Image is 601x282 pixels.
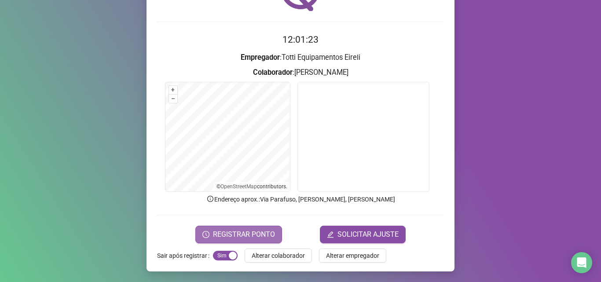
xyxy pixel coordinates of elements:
[337,229,399,240] span: SOLICITAR AJUSTE
[571,252,592,273] div: Open Intercom Messenger
[245,249,312,263] button: Alterar colaborador
[282,34,319,45] time: 12:01:23
[327,231,334,238] span: edit
[157,194,444,204] p: Endereço aprox. : Via Parafuso, [PERSON_NAME], [PERSON_NAME]
[252,251,305,260] span: Alterar colaborador
[169,95,177,103] button: –
[157,249,213,263] label: Sair após registrar
[326,251,379,260] span: Alterar empregador
[157,52,444,63] h3: : Totti Equipamentos Eireli
[253,68,293,77] strong: Colaborador
[169,86,177,94] button: +
[320,226,406,243] button: editSOLICITAR AJUSTE
[213,229,275,240] span: REGISTRAR PONTO
[202,231,209,238] span: clock-circle
[216,183,287,190] li: © contributors.
[206,195,214,203] span: info-circle
[220,183,257,190] a: OpenStreetMap
[319,249,386,263] button: Alterar empregador
[157,67,444,78] h3: : [PERSON_NAME]
[241,53,280,62] strong: Empregador
[195,226,282,243] button: REGISTRAR PONTO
